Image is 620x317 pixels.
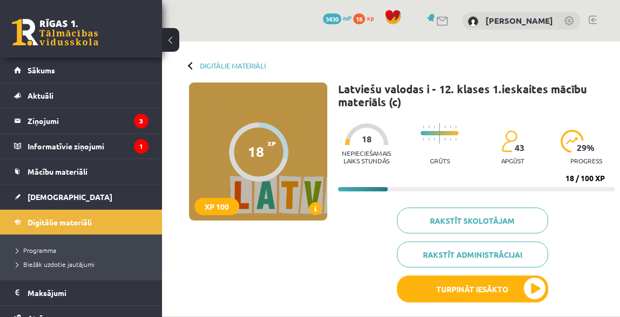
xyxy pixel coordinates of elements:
button: Turpināt iesākto [397,275,548,302]
span: Programma [16,246,56,254]
div: XP 100 [194,198,239,215]
span: 18 [353,13,365,24]
p: Grūts [430,157,450,164]
h1: Latviešu valodas i - 12. klases 1.ieskaites mācību materiāls (c) [338,82,615,108]
a: [PERSON_NAME] [486,15,553,26]
a: 18 xp [353,13,379,22]
span: 18 [362,134,372,144]
a: Biežāk uzdotie jautājumi [16,259,151,269]
span: mP [343,13,352,22]
img: icon-progress-161ccf0a02000e728c5f80fcf4c31c7af3da0e1684b2b1d7c360e028c24a22f1.svg [561,130,584,153]
span: Sākums [28,65,55,75]
img: icon-short-line-57e1e144782c952c97e751825c79c345078a6d821885a25fce030b3d8c18986b.svg [434,126,435,128]
legend: Ziņojumi [28,108,149,133]
a: Rakstīt administrācijai [397,242,548,267]
a: Aktuāli [14,83,149,108]
span: 29 % [577,143,595,153]
img: icon-short-line-57e1e144782c952c97e751825c79c345078a6d821885a25fce030b3d8c18986b.svg [444,126,446,128]
p: Nepieciešamais laiks stundās [338,149,395,164]
img: icon-short-line-57e1e144782c952c97e751825c79c345078a6d821885a25fce030b3d8c18986b.svg [450,138,451,141]
span: XP [267,140,276,147]
a: Programma [16,245,151,255]
p: progress [570,157,602,164]
a: Rakstīt skolotājam [397,208,548,233]
span: Biežāk uzdotie jautājumi [16,260,95,268]
a: Digitālie materiāli [200,61,266,70]
legend: Informatīvie ziņojumi [28,134,149,158]
img: icon-short-line-57e1e144782c952c97e751825c79c345078a6d821885a25fce030b3d8c18986b.svg [450,126,451,128]
span: 43 [515,143,524,153]
legend: Maksājumi [28,280,149,305]
i: 3 [134,114,149,128]
a: Mācību materiāli [14,159,149,184]
img: icon-short-line-57e1e144782c952c97e751825c79c345078a6d821885a25fce030b3d8c18986b.svg [434,138,435,141]
span: 3430 [323,13,341,24]
a: Rīgas 1. Tālmācības vidusskola [12,19,98,46]
i: 1 [134,139,149,154]
img: icon-short-line-57e1e144782c952c97e751825c79c345078a6d821885a25fce030b3d8c18986b.svg [455,138,456,141]
a: Sākums [14,58,149,82]
span: xp [367,13,374,22]
img: icon-short-line-57e1e144782c952c97e751825c79c345078a6d821885a25fce030b3d8c18986b.svg [428,126,429,128]
img: icon-short-line-57e1e144782c952c97e751825c79c345078a6d821885a25fce030b3d8c18986b.svg [455,126,456,128]
span: Digitālie materiāli [28,217,92,227]
img: students-c634bb4e5e11cddfef0936a35e636f08e4e9abd3cc4e673bd6f9a4125e45ecb1.svg [501,130,517,153]
span: Aktuāli [28,91,53,100]
img: icon-short-line-57e1e144782c952c97e751825c79c345078a6d821885a25fce030b3d8c18986b.svg [428,138,429,141]
div: 18 [248,143,264,160]
img: icon-short-line-57e1e144782c952c97e751825c79c345078a6d821885a25fce030b3d8c18986b.svg [444,138,446,141]
img: icon-long-line-d9ea69661e0d244f92f715978eff75569469978d946b2353a9bb055b3ed8787d.svg [439,123,440,144]
a: Digitālie materiāli [14,210,149,235]
a: 3430 mP [323,13,352,22]
img: icon-short-line-57e1e144782c952c97e751825c79c345078a6d821885a25fce030b3d8c18986b.svg [423,126,424,128]
a: Ziņojumi3 [14,108,149,133]
img: icon-short-line-57e1e144782c952c97e751825c79c345078a6d821885a25fce030b3d8c18986b.svg [423,138,424,141]
a: [DEMOGRAPHIC_DATA] [14,184,149,209]
span: Mācību materiāli [28,167,87,176]
span: [DEMOGRAPHIC_DATA] [28,192,112,202]
img: Stīvens Kuzmenko [468,16,479,27]
a: Informatīvie ziņojumi1 [14,134,149,158]
p: apgūst [501,157,524,164]
a: Maksājumi [14,280,149,305]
